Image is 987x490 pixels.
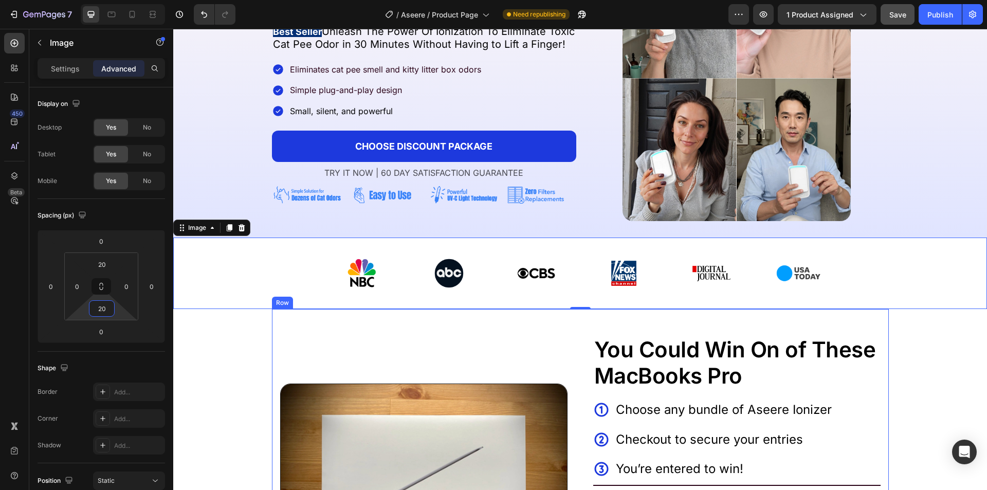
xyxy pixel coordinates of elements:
div: Rich Text Editor. Editing area: main [442,430,571,450]
span: Yes [106,176,116,186]
strong: CHOOSE DISCOUNT PACKAGE [182,112,319,123]
div: Beta [8,188,25,196]
span: You Could Win On of These MacBooks Pro [421,307,703,359]
span: TRY IT NOW | 60 DAY SATISFACTION GUARANTEE [151,139,350,149]
input: 0 [144,279,159,294]
div: Publish [927,9,953,20]
span: Yes [106,150,116,159]
span: Save [889,10,906,19]
p: Eliminates cat pee smell and kitty litter box odors [117,35,308,46]
input: 20px [92,257,112,272]
span: 1 product assigned [787,9,853,20]
input: 0px [119,279,134,294]
div: Display on [38,97,82,111]
button: Static [93,471,165,490]
span: / [396,9,399,20]
span: Static [98,477,115,484]
span: No [143,123,151,132]
div: Rich Text Editor. Editing area: main [420,307,707,361]
div: Row [101,269,118,279]
span: No [143,150,151,159]
p: You’re entered to win! [443,431,570,449]
div: Tablet [38,150,56,159]
div: Image [13,194,35,204]
span: Aseere / Product Page [401,9,478,20]
p: Simple plug-and-play design [117,56,308,67]
button: Save [881,4,915,25]
a: CHOOSE DISCOUNT PACKAGE [99,102,403,133]
div: Border [38,387,58,396]
button: Publish [919,4,962,25]
input: 0 [91,324,112,339]
p: Advanced [101,63,136,74]
iframe: Design area [173,29,987,490]
input: 0px [69,279,85,294]
div: Add... [114,414,162,424]
button: 7 [4,4,77,25]
div: Add... [114,441,162,450]
div: Open Intercom Messenger [952,440,977,464]
img: gempages_543059729656579076-a36a4087-d46c-4bd7-9143-c65b4b966694.png [99,156,170,176]
div: Desktop [38,123,62,132]
img: gempages_543059729656579076-1c943b5f-150d-439e-b2a2-8af8e9ecf216.png [332,156,403,176]
div: Add... [114,388,162,397]
p: Checkout to secure your entries [443,402,630,420]
p: Settings [51,63,80,74]
input: 0 [43,279,59,294]
img: gempages_543059729656579076-3d0fd78e-c669-4942-b63a-d899381a941a.png [254,156,325,176]
div: Position [38,474,75,488]
div: 450 [10,110,25,118]
span: No [143,176,151,186]
div: Spacing (px) [38,209,88,223]
div: Rich Text Editor. Editing area: main [442,401,631,421]
input: 20 [92,301,112,316]
div: Shadow [38,441,61,450]
input: 0 [91,233,112,249]
p: Image [50,37,137,49]
img: gempages_543059729656579076-b603f540-26f3-41e8-abab-a422f16ad185.png [176,156,247,176]
div: Rich Text Editor. Editing area: main [442,371,660,391]
img: gempages_543059729656579076-4a4c1d17-4305-4c21-93e5-c3814d6e8a96.webp [163,219,651,270]
div: Corner [38,414,58,423]
div: Shape [38,361,70,375]
div: Undo/Redo [194,4,235,25]
p: 7 [67,8,72,21]
button: 1 product assigned [778,4,876,25]
p: Choose any bundle of Aseere Ionizer [443,372,659,390]
div: Mobile [38,176,57,186]
span: Small, silent, and powerful [117,77,220,87]
span: Yes [106,123,116,132]
span: Need republishing [513,10,565,19]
